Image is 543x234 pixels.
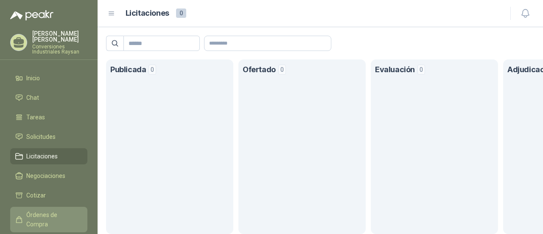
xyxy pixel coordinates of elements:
[32,44,87,54] p: Conversiones Industriales Raysan
[26,152,58,161] span: Licitaciones
[10,109,87,125] a: Tareas
[32,31,87,42] p: [PERSON_NAME] [PERSON_NAME]
[10,70,87,86] a: Inicio
[26,93,39,102] span: Chat
[26,113,45,122] span: Tareas
[26,210,79,229] span: Órdenes de Compra
[375,64,415,76] h1: Evaluación
[10,148,87,164] a: Licitaciones
[176,8,186,18] span: 0
[148,65,156,75] span: 0
[26,132,56,141] span: Solicitudes
[10,90,87,106] a: Chat
[10,187,87,203] a: Cotizar
[26,73,40,83] span: Inicio
[126,7,169,20] h1: Licitaciones
[10,207,87,232] a: Órdenes de Compra
[417,65,425,75] span: 0
[243,64,276,76] h1: Ofertado
[110,64,146,76] h1: Publicada
[10,10,53,20] img: Logo peakr
[10,129,87,145] a: Solicitudes
[10,168,87,184] a: Negociaciones
[278,65,286,75] span: 0
[26,171,65,180] span: Negociaciones
[26,191,46,200] span: Cotizar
